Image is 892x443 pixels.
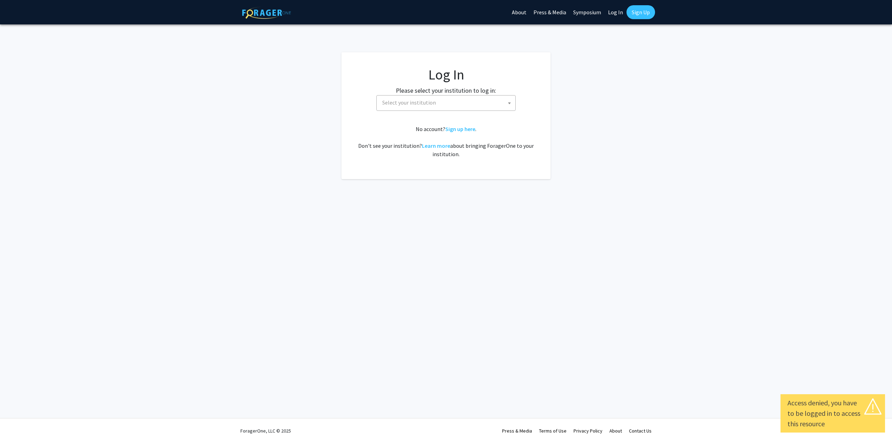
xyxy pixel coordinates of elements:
img: ForagerOne Logo [242,7,291,19]
div: Access denied, you have to be logged in to access this resource [787,398,878,429]
div: ForagerOne, LLC © 2025 [240,419,291,443]
a: Sign up here [445,125,475,132]
span: Select your institution [382,99,436,106]
h1: Log In [355,66,537,83]
a: Terms of Use [539,428,567,434]
a: Press & Media [502,428,532,434]
div: No account? . Don't see your institution? about bringing ForagerOne to your institution. [355,125,537,158]
span: Select your institution [376,95,516,111]
label: Please select your institution to log in: [396,86,496,95]
a: Privacy Policy [574,428,602,434]
a: Learn more about bringing ForagerOne to your institution [422,142,450,149]
a: Sign Up [626,5,655,19]
a: Contact Us [629,428,652,434]
a: About [609,428,622,434]
span: Select your institution [379,96,515,110]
